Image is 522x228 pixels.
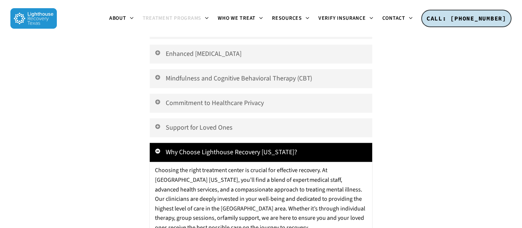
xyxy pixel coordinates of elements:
span: Verify Insurance [318,15,366,22]
a: About [105,16,138,22]
a: Commitment to Healthcare Privacy [150,94,373,113]
span: Who We Treat [218,15,256,22]
a: family support [223,214,259,222]
img: Lighthouse Recovery Texas [10,8,57,29]
a: Enhanced [MEDICAL_DATA] [150,45,373,64]
a: Treatment Programs [138,16,214,22]
a: Verify Insurance [314,16,378,22]
a: CALL: [PHONE_NUMBER] [421,10,512,28]
a: Why Choose Lighthouse Recovery [US_STATE]? [150,143,373,162]
span: Treatment Programs [143,15,202,22]
a: Resources [268,16,314,22]
a: Contact [378,16,417,22]
span: Resources [272,15,302,22]
a: Mindfulness and Cognitive Behavioral Therapy (CBT) [150,69,373,88]
span: About [109,15,126,22]
span: Contact [382,15,405,22]
a: Support for Loved Ones [150,118,373,137]
span: CALL: [PHONE_NUMBER] [427,15,506,22]
a: Who We Treat [213,16,268,22]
